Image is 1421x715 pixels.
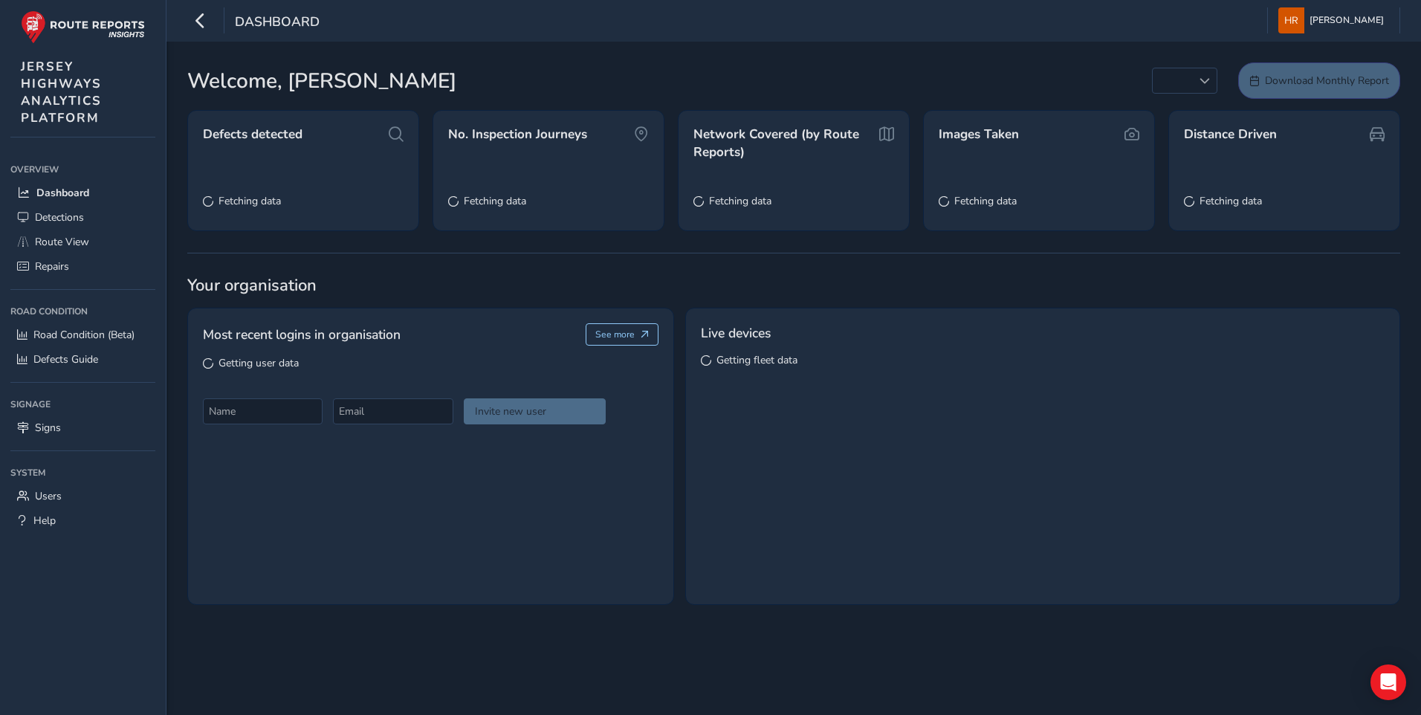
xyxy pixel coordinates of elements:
[1184,126,1277,143] span: Distance Driven
[203,398,323,424] input: Name
[187,65,456,97] span: Welcome, [PERSON_NAME]
[35,210,84,224] span: Detections
[10,508,155,533] a: Help
[448,126,587,143] span: No. Inspection Journeys
[1310,7,1384,33] span: [PERSON_NAME]
[10,393,155,415] div: Signage
[701,323,771,343] span: Live devices
[187,274,1400,297] span: Your organisation
[595,329,635,340] span: See more
[586,323,659,346] button: See more
[10,230,155,254] a: Route View
[33,328,135,342] span: Road Condition (Beta)
[203,325,401,344] span: Most recent logins in organisation
[10,254,155,279] a: Repairs
[709,194,771,208] span: Fetching data
[21,58,102,126] span: JERSEY HIGHWAYS ANALYTICS PLATFORM
[10,205,155,230] a: Detections
[10,484,155,508] a: Users
[35,259,69,274] span: Repairs
[464,194,526,208] span: Fetching data
[939,126,1019,143] span: Images Taken
[219,356,299,370] span: Getting user data
[10,300,155,323] div: Road Condition
[235,13,320,33] span: Dashboard
[21,10,145,44] img: rr logo
[333,398,453,424] input: Email
[35,489,62,503] span: Users
[203,126,302,143] span: Defects detected
[10,347,155,372] a: Defects Guide
[10,181,155,205] a: Dashboard
[219,194,281,208] span: Fetching data
[954,194,1017,208] span: Fetching data
[10,462,155,484] div: System
[1370,664,1406,700] div: Open Intercom Messenger
[35,235,89,249] span: Route View
[10,158,155,181] div: Overview
[716,353,797,367] span: Getting fleet data
[693,126,874,161] span: Network Covered (by Route Reports)
[1278,7,1304,33] img: diamond-layout
[10,415,155,440] a: Signs
[1278,7,1389,33] button: [PERSON_NAME]
[35,421,61,435] span: Signs
[33,352,98,366] span: Defects Guide
[33,514,56,528] span: Help
[10,323,155,347] a: Road Condition (Beta)
[36,186,89,200] span: Dashboard
[1200,194,1262,208] span: Fetching data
